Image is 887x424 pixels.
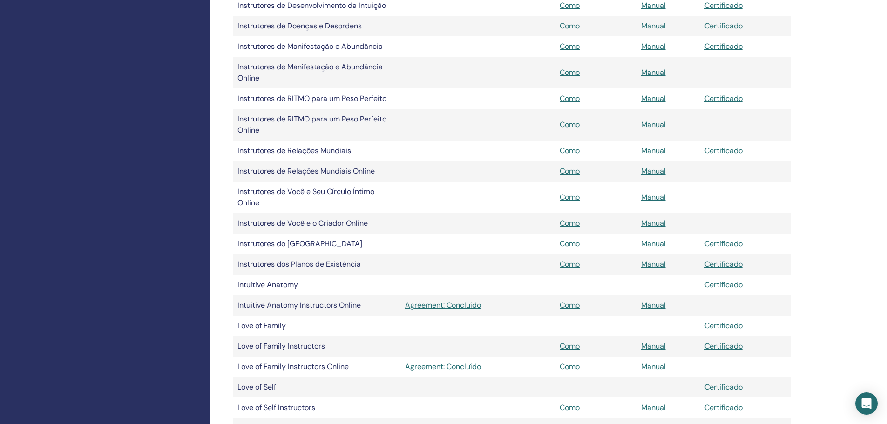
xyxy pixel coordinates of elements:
a: Como [560,362,580,371]
a: Como [560,341,580,351]
a: Manual [641,0,666,10]
a: Manual [641,67,666,77]
a: Certificado [704,321,743,330]
a: Manual [641,21,666,31]
a: Certificado [704,41,743,51]
a: Como [560,239,580,249]
a: Como [560,21,580,31]
a: Manual [641,239,666,249]
a: Certificado [704,0,743,10]
a: Certificado [704,382,743,392]
a: Como [560,259,580,269]
td: Love of Family [233,316,400,336]
a: Como [560,94,580,103]
a: Como [560,0,580,10]
a: Manual [641,300,666,310]
a: Como [560,67,580,77]
a: Certificado [704,403,743,412]
td: Instrutores de Você e Seu Círculo Íntimo Online [233,182,400,213]
a: Certificado [704,21,743,31]
a: Como [560,192,580,202]
td: Instrutores de Manifestação e Abundância [233,36,400,57]
a: Manual [641,218,666,228]
a: Manual [641,192,666,202]
td: Instrutores do [GEOGRAPHIC_DATA] [233,234,400,254]
a: Como [560,300,580,310]
td: Love of Self Instructors [233,397,400,418]
div: Open Intercom Messenger [855,392,878,415]
a: Agreement: Concluído [405,300,550,311]
td: Instrutores de Relações Mundiais [233,141,400,161]
td: Love of Family Instructors [233,336,400,357]
td: Love of Family Instructors Online [233,357,400,377]
td: Instrutores de Doenças e Desordens [233,16,400,36]
a: Certificado [704,146,743,155]
a: Certificado [704,239,743,249]
a: Manual [641,166,666,176]
td: Intuitive Anatomy [233,275,400,295]
a: Certificado [704,259,743,269]
td: Instrutores de RITMO para um Peso Perfeito Online [233,109,400,141]
td: Instrutores de Você e o Criador Online [233,213,400,234]
td: Instrutores de RITMO para um Peso Perfeito [233,88,400,109]
a: Certificado [704,341,743,351]
td: Instrutores de Relações Mundiais Online [233,161,400,182]
a: Manual [641,120,666,129]
a: Manual [641,403,666,412]
a: Como [560,218,580,228]
a: Como [560,166,580,176]
td: Intuitive Anatomy Instructors Online [233,295,400,316]
a: Como [560,120,580,129]
td: Love of Self [233,377,400,397]
a: Manual [641,94,666,103]
a: Certificado [704,280,743,289]
td: Instrutores de Manifestação e Abundância Online [233,57,400,88]
a: Manual [641,259,666,269]
a: Como [560,41,580,51]
a: Como [560,146,580,155]
a: Manual [641,362,666,371]
a: Manual [641,41,666,51]
a: Agreement: Concluído [405,361,550,372]
td: Instrutores dos Planos de Existência [233,254,400,275]
a: Certificado [704,94,743,103]
a: Como [560,403,580,412]
a: Manual [641,146,666,155]
a: Manual [641,341,666,351]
